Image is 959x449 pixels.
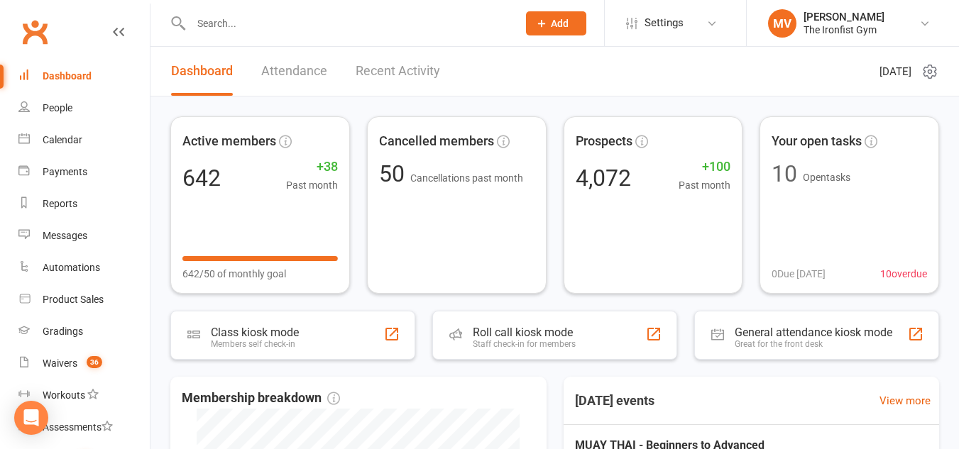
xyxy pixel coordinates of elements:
[43,262,100,273] div: Automations
[772,131,862,152] span: Your open tasks
[576,167,631,189] div: 4,072
[43,166,87,177] div: Payments
[43,294,104,305] div: Product Sales
[43,421,113,433] div: Assessments
[43,357,77,369] div: Waivers
[43,326,83,337] div: Gradings
[576,131,632,152] span: Prospects
[645,7,684,39] span: Settings
[211,339,299,349] div: Members self check-in
[803,172,850,183] span: Open tasks
[182,131,276,152] span: Active members
[43,389,85,401] div: Workouts
[43,230,87,241] div: Messages
[18,220,150,252] a: Messages
[473,339,576,349] div: Staff check-in for members
[171,47,233,96] a: Dashboard
[43,102,72,113] div: People
[18,379,150,411] a: Workouts
[880,266,927,282] span: 10 overdue
[564,388,666,414] h3: [DATE] events
[286,157,338,177] span: +38
[879,392,931,409] a: View more
[18,188,150,220] a: Reports
[43,198,77,209] div: Reports
[18,156,150,188] a: Payments
[182,167,221,189] div: 642
[182,388,340,409] span: Membership breakdown
[43,70,92,82] div: Dashboard
[679,157,730,177] span: +100
[187,13,508,33] input: Search...
[772,162,797,185] div: 10
[18,124,150,156] a: Calendar
[182,266,286,282] span: 642/50 of monthly goal
[18,284,150,316] a: Product Sales
[356,47,440,96] a: Recent Activity
[735,326,892,339] div: General attendance kiosk mode
[410,172,523,184] span: Cancellations past month
[768,9,796,38] div: MV
[18,252,150,284] a: Automations
[679,177,730,193] span: Past month
[18,348,150,379] a: Waivers 36
[211,326,299,339] div: Class kiosk mode
[18,316,150,348] a: Gradings
[879,63,911,80] span: [DATE]
[261,47,327,96] a: Attendance
[772,266,826,282] span: 0 Due [DATE]
[735,339,892,349] div: Great for the front desk
[18,60,150,92] a: Dashboard
[379,131,494,152] span: Cancelled members
[17,14,53,50] a: Clubworx
[14,401,48,435] div: Open Intercom Messenger
[379,160,410,187] span: 50
[18,411,150,443] a: Assessments
[43,134,82,145] div: Calendar
[87,356,102,368] span: 36
[551,18,569,29] span: Add
[18,92,150,124] a: People
[286,177,338,193] span: Past month
[473,326,576,339] div: Roll call kiosk mode
[804,11,884,23] div: [PERSON_NAME]
[526,11,586,35] button: Add
[804,23,884,36] div: The Ironfist Gym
